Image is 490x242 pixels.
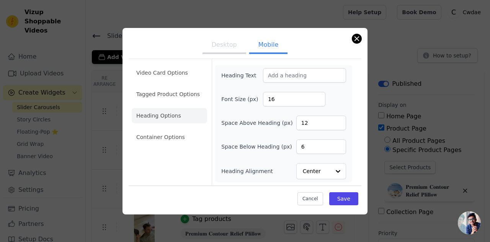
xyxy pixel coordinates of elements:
[329,192,358,205] button: Save
[221,95,263,103] label: Font Size (px)
[203,37,246,54] button: Desktop
[249,37,287,54] button: Mobile
[263,68,346,83] input: Add a heading
[132,87,207,102] li: Tagged Product Options
[221,143,292,150] label: Space Below Heading (px)
[132,65,207,80] li: Video Card Options
[132,129,207,145] li: Container Options
[221,72,256,79] label: Heading Text
[132,108,207,123] li: Heading Options
[352,34,361,43] button: Close modal
[458,211,481,234] a: Open chat
[221,167,274,175] label: Heading Alignment
[221,119,292,127] label: Space Above Heading (px)
[297,192,323,205] button: Cancel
